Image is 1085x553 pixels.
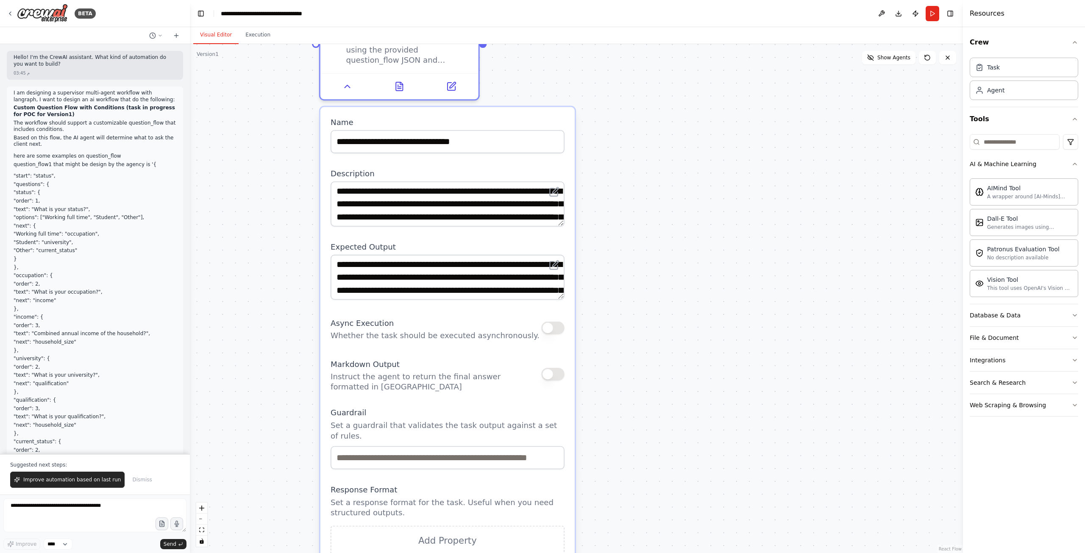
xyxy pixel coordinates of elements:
[14,189,176,196] p: "status": {
[14,414,176,420] p: "text": "What is your qualification?",
[14,105,175,117] strong: Custom Question Flow with Conditions (task in progress for POC for Version1)
[970,394,1078,416] button: Web Scraping & Browsing
[331,420,565,441] p: Set a guardrail that validates the task output against a set of rules.
[429,79,473,94] button: Open in side panel
[939,547,962,551] a: React Flow attribution
[987,184,1073,192] div: AIMind Tool
[331,117,565,128] label: Name
[14,389,176,396] p: },
[23,476,121,483] span: Improve automation based on last run
[970,401,1046,409] div: Web Scraping & Browsing
[14,214,176,221] p: "options": ["Working full time", "Student", "Other"],
[14,198,176,205] p: "order": 1,
[164,541,176,547] span: Send
[970,311,1021,320] div: Database & Data
[14,272,176,279] p: "occupation": {
[14,381,176,387] p: "next": "qualification"
[331,319,394,328] span: Async Execution
[877,54,910,61] span: Show Agents
[132,476,152,483] span: Dismiss
[14,223,176,230] p: "next": {
[970,31,1078,54] button: Crew
[14,422,176,429] p: "next": "household_size"
[196,525,207,536] button: fit view
[987,214,1073,223] div: Dall-E Tool
[160,539,186,549] button: Send
[975,218,984,227] img: DallETool
[970,333,1019,342] div: File & Document
[970,107,1078,131] button: Tools
[14,447,176,454] p: "order": 2,
[14,372,176,379] p: "text": "What is your university?",
[14,264,176,271] p: },
[14,256,176,263] p: }
[331,331,540,341] p: Whether the task should be executed asynchronously.
[546,184,562,199] button: Open in editor
[14,406,176,412] p: "order": 3,
[331,497,565,518] p: Set a response format for the task. Useful when you need structured outputs.
[196,536,207,547] button: toggle interactivity
[970,327,1078,349] button: File & Document
[975,188,984,196] img: AIMindTool
[14,247,176,254] p: "Other": "current_status"
[239,26,277,44] button: Execution
[193,26,239,44] button: Visual Editor
[331,360,400,369] span: Markdown Output
[975,279,984,288] img: VisionTool
[14,339,176,346] p: "next": "household_size"
[987,63,1000,72] div: Task
[970,160,1036,168] div: AI & Machine Learning
[128,472,156,488] button: Dismiss
[970,304,1078,326] button: Database & Data
[331,169,565,179] label: Description
[14,54,176,67] p: Hello! I'm the CrewAI assistant. What kind of automation do you want to build?
[14,314,176,321] p: "income": {
[14,206,176,213] p: "text": "What is your status?",
[14,173,176,180] p: "start": "status",
[944,8,956,19] button: Hide right sidebar
[14,281,176,288] p: "order": 2,
[170,517,183,530] button: Click to speak your automation idea
[14,135,176,148] p: Based on this flow, the AI agent will determine what to ask the client next.
[14,347,176,354] p: },
[14,153,176,160] p: here are some examples on question_flow
[221,9,302,18] nav: breadcrumb
[546,257,562,272] button: Open in editor
[195,8,207,19] button: Hide left sidebar
[75,8,96,19] div: BETA
[987,86,1004,94] div: Agent
[14,297,176,304] p: "next": "income"
[196,503,207,547] div: React Flow controls
[14,364,176,371] p: "order": 2,
[14,161,176,168] li: question_flow1 that might be design by the agency is '{
[372,79,426,94] button: View output
[970,175,1078,304] div: AI & Machine Learning
[987,224,1073,231] div: Generates images using OpenAI's Dall-E model.
[14,231,176,238] p: "Working full time": "occupation",
[14,239,176,246] p: "Student": "university",
[14,322,176,329] p: "order": 3,
[970,153,1078,175] button: AI & Machine Learning
[970,356,1005,364] div: Integrations
[14,356,176,362] p: "university": {
[14,331,176,337] p: "text": "Combined annual income of the household?",
[14,439,176,445] p: "current_status": {
[14,289,176,296] p: "text": "What is your occupation?",
[987,245,1060,253] div: Patronus Evaluation Tool
[987,285,1073,292] div: This tool uses OpenAI's Vision API to describe the contents of an image.
[17,4,68,23] img: Logo
[10,461,180,468] p: Suggested next steps:
[14,306,176,313] p: },
[331,242,565,252] label: Expected Output
[970,378,1026,387] div: Search & Research
[14,70,30,76] div: 03:45 م
[3,539,40,550] button: Improve
[14,90,176,103] p: I am designing a supervisor multi-agent workflow with langraph, I want to design an ai workflow t...
[331,485,565,495] label: Response Format
[970,54,1078,107] div: Crew
[10,472,125,488] button: Improve automation based on last run
[862,51,915,64] button: Show Agents
[970,8,1004,19] h4: Resources
[16,541,36,547] span: Improve
[970,131,1078,423] div: Tools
